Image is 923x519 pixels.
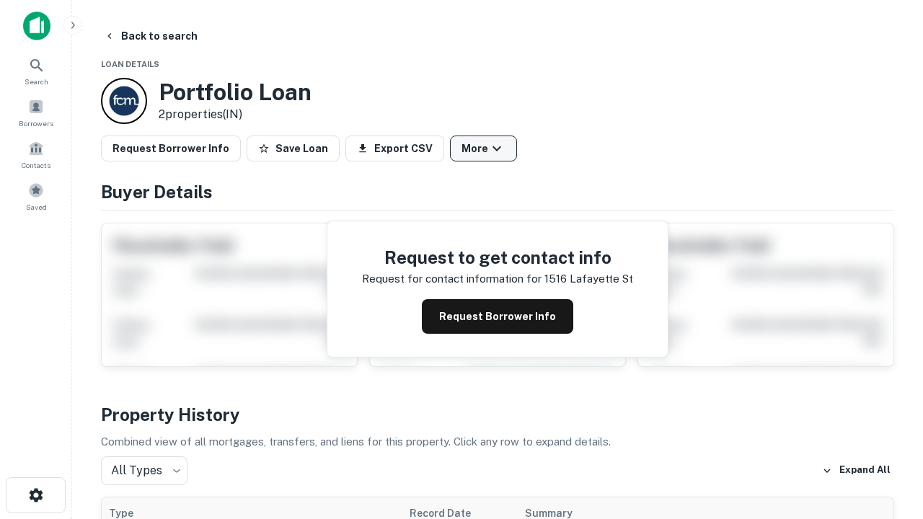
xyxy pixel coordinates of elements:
span: Contacts [22,159,50,171]
p: Request for contact information for [362,270,542,288]
img: capitalize-icon.png [23,12,50,40]
button: More [450,136,517,161]
span: Search [25,76,48,87]
a: Saved [4,177,68,216]
h3: Portfolio Loan [159,79,312,106]
div: All Types [101,456,187,485]
span: Borrowers [19,117,53,129]
p: 2 properties (IN) [159,106,312,123]
p: 1516 lafayette st [544,270,633,288]
span: Saved [26,201,47,213]
button: Export CSV [345,136,444,161]
button: Request Borrower Info [101,136,241,161]
span: Loan Details [101,60,159,68]
button: Back to search [98,23,203,49]
a: Borrowers [4,93,68,132]
button: Save Loan [247,136,340,161]
button: Request Borrower Info [422,299,573,334]
h4: Request to get contact info [362,244,633,270]
iframe: Chat Widget [851,358,923,427]
a: Search [4,51,68,90]
a: Contacts [4,135,68,174]
h4: Buyer Details [101,179,894,205]
h4: Property History [101,402,894,427]
button: Expand All [818,460,894,482]
p: Combined view of all mortgages, transfers, and liens for this property. Click any row to expand d... [101,433,894,451]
